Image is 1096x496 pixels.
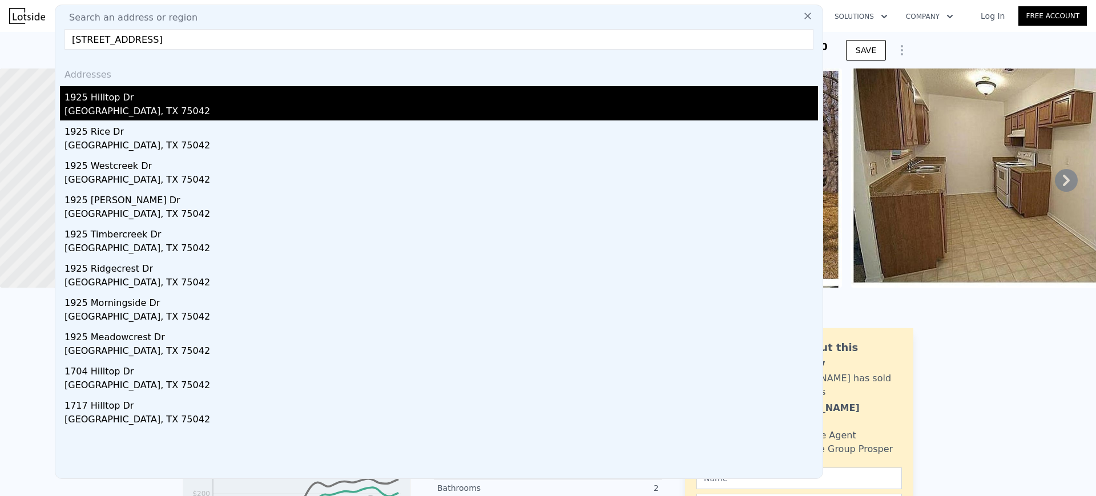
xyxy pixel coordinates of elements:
div: [GEOGRAPHIC_DATA], TX 75042 [65,139,818,155]
div: Ask about this property [775,340,902,372]
div: [GEOGRAPHIC_DATA], TX 75042 [65,104,818,120]
button: SAVE [846,40,886,61]
div: [GEOGRAPHIC_DATA], TX 75042 [65,241,818,257]
div: [PERSON_NAME] Narayan [775,401,902,429]
div: 2 [548,482,659,494]
div: [GEOGRAPHIC_DATA], TX 75042 [65,173,818,189]
div: 1925 [PERSON_NAME] Dr [65,189,818,207]
button: Company [897,6,962,27]
div: 1925 Hilltop Dr [65,86,818,104]
div: 1925 Rice Dr [65,120,818,139]
div: [GEOGRAPHIC_DATA], TX 75042 [65,207,818,223]
div: [GEOGRAPHIC_DATA], TX 75042 [65,310,818,326]
div: 1925 Morningside Dr [65,292,818,310]
div: 1925 Meadowcrest Dr [65,326,818,344]
div: 1925 Westcreek Dr [65,155,818,173]
div: [PERSON_NAME] has sold 129 homes [775,372,902,399]
div: 1704 Hilltop Dr [65,360,818,378]
button: Show Options [890,39,913,62]
div: [GEOGRAPHIC_DATA], TX 75042 [65,413,818,429]
a: Free Account [1018,6,1087,26]
button: Solutions [825,6,897,27]
input: Enter an address, city, region, neighborhood or zip code [65,29,813,50]
div: [GEOGRAPHIC_DATA], TX 75042 [65,276,818,292]
div: Addresses [60,59,818,86]
div: 1925 Timbercreek Dr [65,223,818,241]
div: 1925 Ridgecrest Dr [65,257,818,276]
img: Lotside [9,8,45,24]
div: [GEOGRAPHIC_DATA], TX 75042 [65,344,818,360]
span: Search an address or region [60,11,198,25]
div: Bathrooms [437,482,548,494]
div: Realty One Group Prosper [775,442,893,456]
a: Log In [967,10,1018,22]
div: 1717 Hilltop Dr [65,394,818,413]
div: [GEOGRAPHIC_DATA], TX 75042 [65,378,818,394]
